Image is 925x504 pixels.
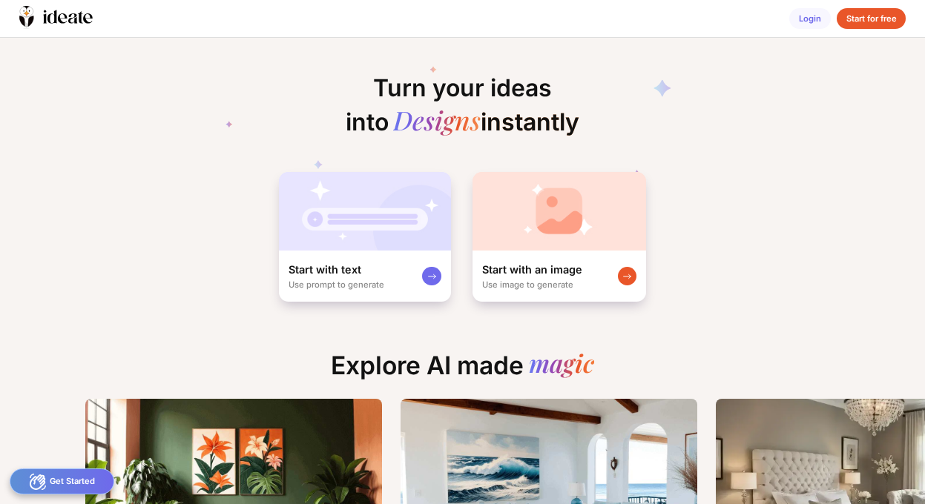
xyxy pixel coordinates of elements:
div: Use image to generate [482,279,573,290]
div: Explore AI made [322,351,604,390]
div: Use prompt to generate [289,279,384,290]
div: Get Started [10,468,114,494]
img: startWithTextCardBg.jpg [279,172,451,251]
div: magic [529,351,594,380]
div: Start for free [837,8,906,30]
div: Login [789,8,831,30]
img: startWithImageCardBg.jpg [473,172,646,251]
div: Start with an image [482,262,582,276]
div: Start with text [289,262,361,276]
